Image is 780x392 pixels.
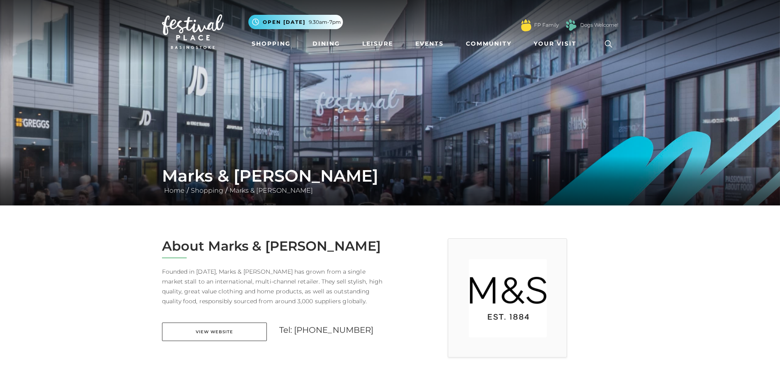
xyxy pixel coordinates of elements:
[463,36,515,51] a: Community
[162,267,384,306] p: Founded in [DATE], Marks & [PERSON_NAME] has grown from a single market stall to an international...
[309,36,343,51] a: Dining
[534,39,576,48] span: Your Visit
[162,323,267,341] a: View Website
[248,15,343,29] button: Open [DATE] 9.30am-7pm
[162,166,618,186] h1: Marks & [PERSON_NAME]
[309,18,341,26] span: 9.30am-7pm
[412,36,447,51] a: Events
[156,166,625,196] div: / /
[580,21,618,29] a: Dogs Welcome!
[248,36,294,51] a: Shopping
[263,18,306,26] span: Open [DATE]
[189,187,225,194] a: Shopping
[279,325,374,335] a: Tel: [PHONE_NUMBER]
[162,187,187,194] a: Home
[162,14,224,49] img: Festival Place Logo
[534,21,559,29] a: FP Family
[359,36,396,51] a: Leisure
[227,187,315,194] a: Marks & [PERSON_NAME]
[530,36,584,51] a: Your Visit
[162,238,384,254] h2: About Marks & [PERSON_NAME]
